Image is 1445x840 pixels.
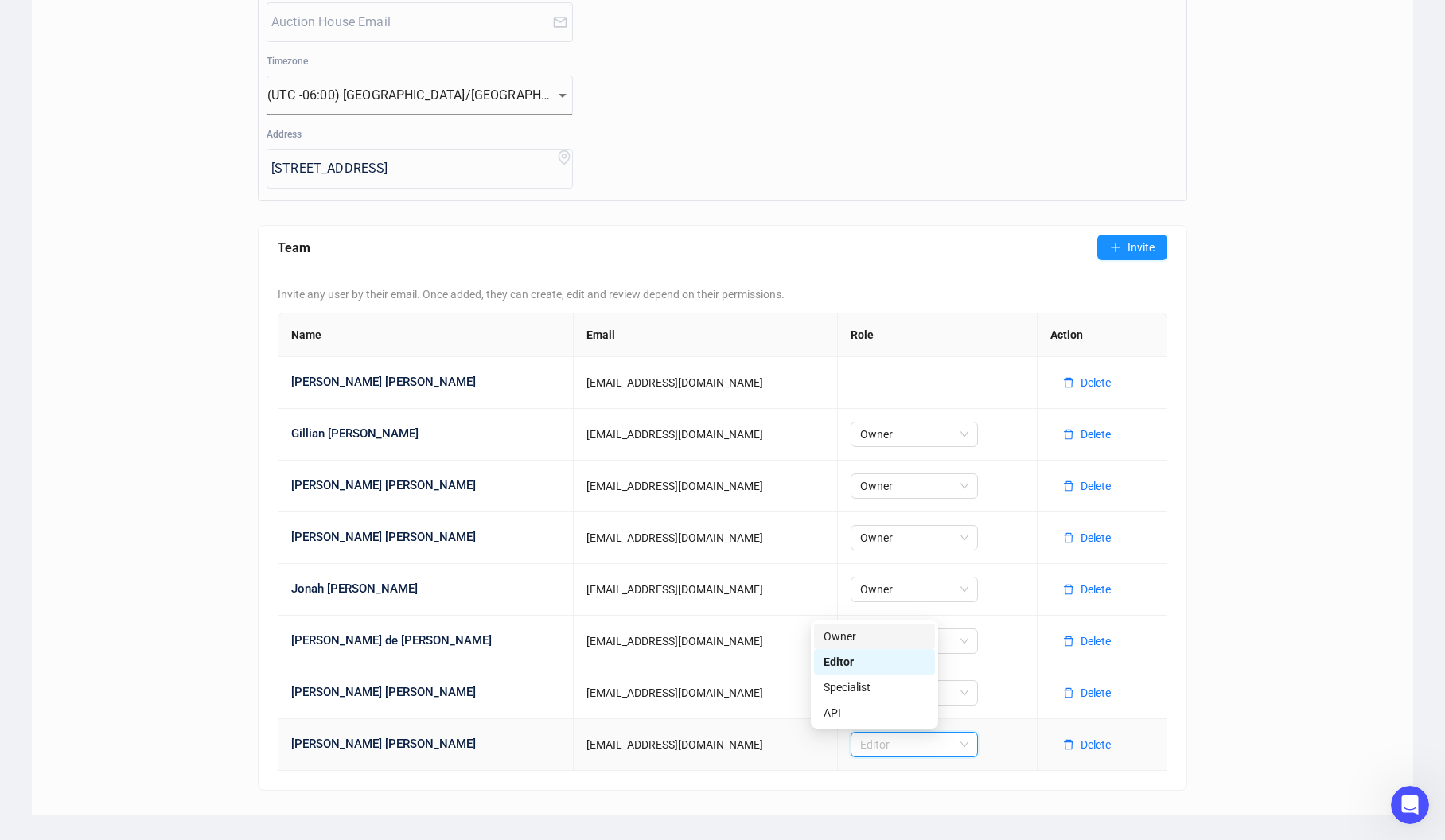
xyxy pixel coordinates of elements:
span: Owner [860,577,968,601]
div: [PERSON_NAME] [PERSON_NAME] [291,683,560,702]
span: Owner [860,422,968,446]
button: Delete [1050,680,1124,706]
span: Delete [1081,477,1111,495]
button: Delete [1050,370,1124,395]
span: Invite [1128,239,1155,256]
span: delete [1063,429,1074,440]
span: delete [1063,480,1074,492]
span: delete [1063,377,1074,388]
span: delete [1063,532,1074,543]
div: [PERSON_NAME] [PERSON_NAME] [291,373,560,392]
div: Editor [824,653,925,671]
span: Delete [1081,529,1111,546]
span: Delete [1081,581,1111,598]
span: Delete [1081,632,1111,650]
button: Delete [1050,422,1124,447]
span: Delete [1081,374,1111,391]
span: Delete [1081,736,1111,753]
div: [PERSON_NAME] de [PERSON_NAME] [291,632,560,651]
span: delete [1063,687,1074,698]
div: Jonah [PERSON_NAME] [291,580,560,599]
iframe: Intercom live chat [1391,786,1429,824]
td: [EMAIL_ADDRESS][DOMAIN_NAME] [574,461,838,512]
span: Delete [1081,426,1111,443]
div: Address [267,127,573,146]
td: [EMAIL_ADDRESS][DOMAIN_NAME] [574,719,838,771]
button: Delete [1050,628,1124,654]
div: API [814,700,935,725]
div: [PERSON_NAME] [PERSON_NAME] [291,476,560,496]
div: Owner [814,624,935,649]
button: Invite [1097,235,1167,260]
input: Auction House Email [271,10,552,35]
span: delete [1063,584,1074,595]
td: [EMAIL_ADDRESS][DOMAIN_NAME] [574,564,838,616]
button: Delete [1050,577,1124,602]
span: Editor [860,733,968,756]
span: Delete [1081,684,1111,702]
td: [EMAIL_ADDRESS][DOMAIN_NAME] [574,667,838,719]
span: delete [1063,739,1074,750]
div: Specialist [824,679,925,696]
input: Address [271,156,481,181]
td: [EMAIL_ADDRESS][DOMAIN_NAME] [574,616,838,667]
span: Owner [860,474,968,498]
th: Name [278,313,574,357]
div: [PERSON_NAME] [PERSON_NAME] [291,735,560,754]
button: Delete [1050,732,1124,757]
span: Owner [860,526,968,550]
div: Editor [814,649,935,675]
td: [EMAIL_ADDRESS][DOMAIN_NAME] [574,512,838,564]
span: delete [1063,636,1074,647]
div: (UTC -06:00) [GEOGRAPHIC_DATA]/[GEOGRAPHIC_DATA] [267,83,572,108]
div: Owner [824,628,925,645]
button: Delete [1050,473,1124,499]
div: [PERSON_NAME] [PERSON_NAME] [291,528,560,547]
div: Team [278,238,1097,258]
td: [EMAIL_ADDRESS][DOMAIN_NAME] [574,357,838,409]
div: API [824,704,925,721]
td: [EMAIL_ADDRESS][DOMAIN_NAME] [574,409,838,461]
th: Email [574,313,838,357]
span: plus [1110,242,1121,253]
div: Gillian [PERSON_NAME] [291,425,560,444]
div: Invite any user by their email. Once added, they can create, edit and review depend on their perm... [278,286,1167,303]
th: Action [1038,313,1167,357]
th: Role [838,313,1038,357]
button: Delete [1050,525,1124,550]
div: Timezone [267,54,573,73]
div: Specialist [814,675,935,700]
